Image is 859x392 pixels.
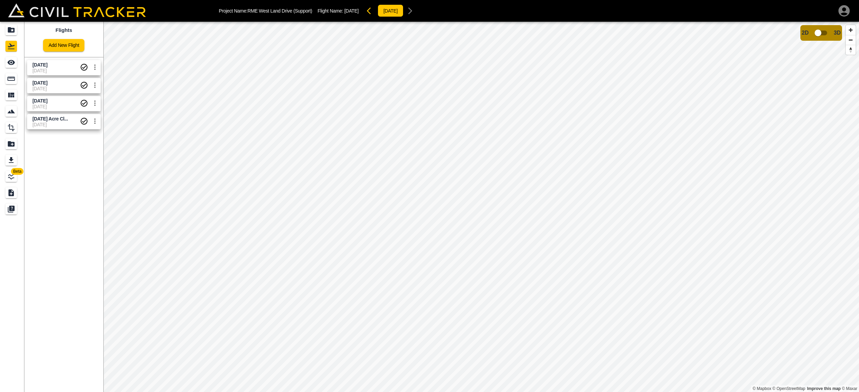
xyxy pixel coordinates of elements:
[378,4,403,17] button: [DATE]
[318,8,359,14] p: Flight Name:
[802,30,808,36] span: 2D
[834,30,841,36] span: 3D
[846,45,856,55] button: Reset bearing to north
[773,386,805,391] a: OpenStreetMap
[753,386,771,391] a: Mapbox
[846,25,856,35] button: Zoom in
[8,3,146,18] img: Civil Tracker
[344,8,359,14] span: [DATE]
[846,35,856,45] button: Zoom out
[219,8,312,14] p: Project Name: RME West Land Drive (Support)
[842,386,857,391] a: Maxar
[807,386,841,391] a: Map feedback
[103,22,859,392] canvas: Map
